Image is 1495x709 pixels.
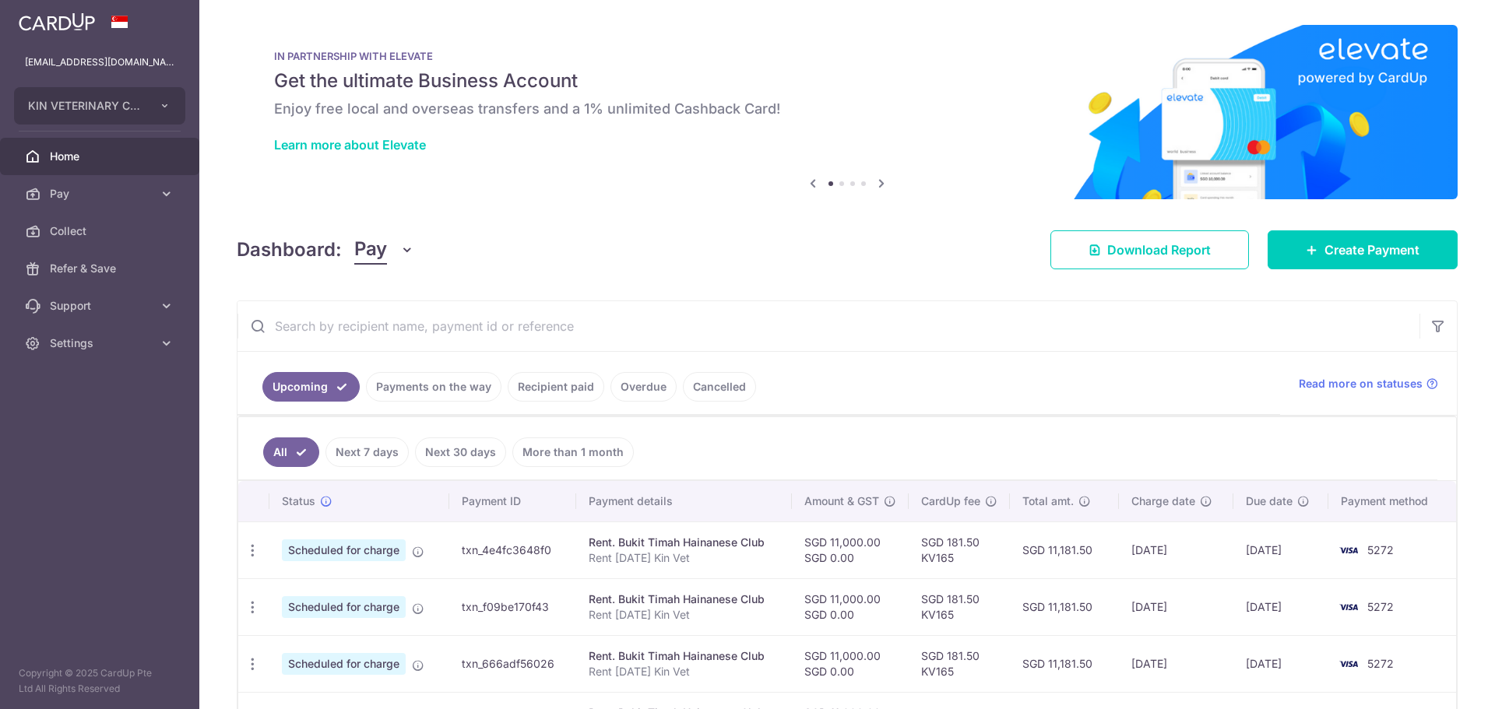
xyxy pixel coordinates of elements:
[50,335,153,351] span: Settings
[1022,493,1074,509] span: Total amt.
[282,539,406,561] span: Scheduled for charge
[449,481,575,521] th: Payment ID
[1010,578,1119,635] td: SGD 11,181.50
[1131,493,1195,509] span: Charge date
[1299,376,1438,391] a: Read more on statuses
[415,437,506,467] a: Next 30 days
[1233,521,1329,578] td: [DATE]
[262,372,360,402] a: Upcoming
[282,653,406,675] span: Scheduled for charge
[1324,240,1419,259] span: Create Payment
[792,521,909,578] td: SGD 11,000.00 SGD 0.00
[449,635,575,692] td: txn_666adf56026
[512,437,634,467] a: More than 1 month
[237,301,1419,351] input: Search by recipient name, payment id or reference
[1010,521,1119,578] td: SGD 11,181.50
[282,596,406,618] span: Scheduled for charge
[1233,578,1329,635] td: [DATE]
[274,100,1420,118] h6: Enjoy free local and overseas transfers and a 1% unlimited Cashback Card!
[1246,493,1293,509] span: Due date
[1050,230,1249,269] a: Download Report
[1367,657,1394,670] span: 5272
[576,481,793,521] th: Payment details
[25,54,174,70] p: [EMAIL_ADDRESS][DOMAIN_NAME]
[1333,655,1364,673] img: Bank Card
[1333,598,1364,616] img: Bank Card
[50,298,153,314] span: Support
[589,535,780,550] div: Rent. Bukit Timah Hainanese Club
[921,493,980,509] span: CardUp fee
[354,235,387,265] span: Pay
[237,25,1458,199] img: Renovation banner
[366,372,501,402] a: Payments on the way
[610,372,677,402] a: Overdue
[449,578,575,635] td: txn_f09be170f43
[50,186,153,202] span: Pay
[1268,230,1458,269] a: Create Payment
[274,50,1420,62] p: IN PARTNERSHIP WITH ELEVATE
[14,87,185,125] button: KIN VETERINARY CLINIC PTE. LTD.
[909,521,1010,578] td: SGD 181.50 KV165
[909,578,1010,635] td: SGD 181.50 KV165
[792,635,909,692] td: SGD 11,000.00 SGD 0.00
[1367,543,1394,556] span: 5272
[274,137,426,153] a: Learn more about Elevate
[589,550,780,566] p: Rent [DATE] Kin Vet
[589,664,780,679] p: Rent [DATE] Kin Vet
[804,493,879,509] span: Amount & GST
[263,437,319,467] a: All
[354,235,414,265] button: Pay
[19,12,95,31] img: CardUp
[589,607,780,623] p: Rent [DATE] Kin Vet
[1119,635,1233,692] td: [DATE]
[1010,635,1119,692] td: SGD 11,181.50
[589,591,780,607] div: Rent. Bukit Timah Hainanese Club
[1299,376,1423,391] span: Read more on statuses
[50,149,153,164] span: Home
[1119,521,1233,578] td: [DATE]
[1328,481,1456,521] th: Payment method
[508,372,604,402] a: Recipient paid
[1107,240,1211,259] span: Download Report
[28,98,143,114] span: KIN VETERINARY CLINIC PTE. LTD.
[909,635,1010,692] td: SGD 181.50 KV165
[1233,635,1329,692] td: [DATE]
[237,236,342,264] h4: Dashboard:
[1119,578,1233,635] td: [DATE]
[1367,600,1394,613] span: 5272
[325,437,409,467] a: Next 7 days
[449,521,575,578] td: txn_4e4fc3648f0
[792,578,909,635] td: SGD 11,000.00 SGD 0.00
[50,261,153,276] span: Refer & Save
[1333,541,1364,560] img: Bank Card
[589,648,780,664] div: Rent. Bukit Timah Hainanese Club
[50,223,153,239] span: Collect
[683,372,756,402] a: Cancelled
[282,493,315,509] span: Status
[274,68,1420,93] h5: Get the ultimate Business Account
